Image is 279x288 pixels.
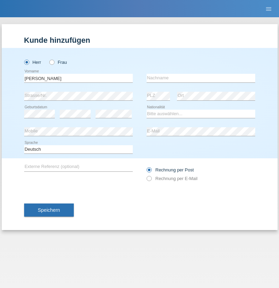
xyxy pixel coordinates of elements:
[147,167,151,176] input: Rechnung per Post
[147,167,194,172] label: Rechnung per Post
[147,176,198,181] label: Rechnung per E-Mail
[38,207,60,213] span: Speichern
[24,60,41,65] label: Herr
[147,176,151,185] input: Rechnung per E-Mail
[24,203,74,217] button: Speichern
[24,60,29,64] input: Herr
[265,6,272,12] i: menu
[49,60,67,65] label: Frau
[24,36,255,44] h1: Kunde hinzufügen
[49,60,54,64] input: Frau
[262,7,276,11] a: menu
